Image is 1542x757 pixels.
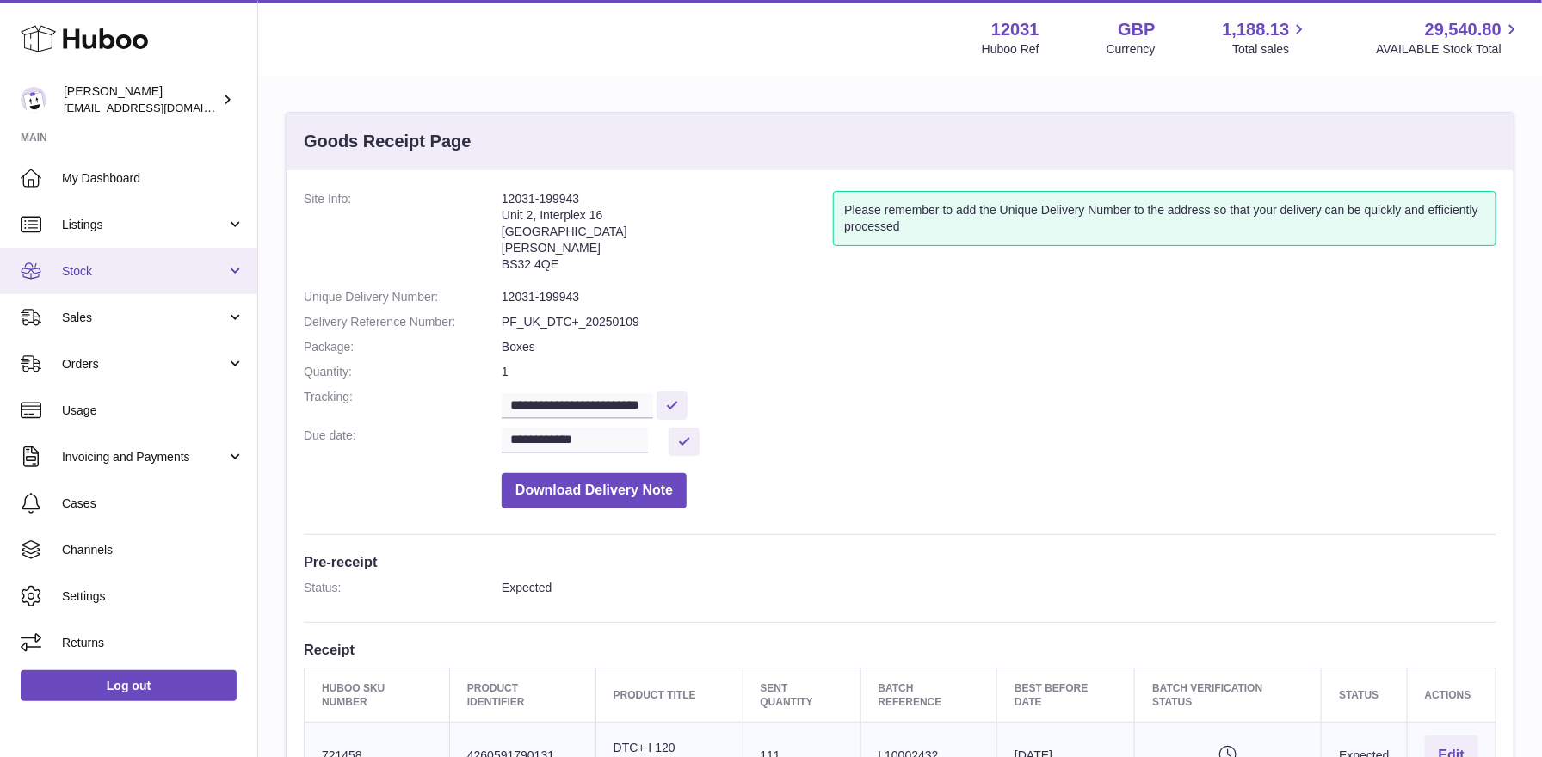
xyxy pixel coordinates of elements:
[502,339,1496,355] dd: Boxes
[997,668,1135,722] th: Best Before Date
[502,191,833,280] address: 12031-199943 Unit 2, Interplex 16 [GEOGRAPHIC_DATA] [PERSON_NAME] BS32 4QE
[62,170,244,187] span: My Dashboard
[62,542,244,558] span: Channels
[502,473,687,508] button: Download Delivery Note
[991,18,1039,41] strong: 12031
[62,635,244,651] span: Returns
[304,428,502,456] dt: Due date:
[743,668,860,722] th: Sent Quantity
[304,289,502,305] dt: Unique Delivery Number:
[304,130,472,153] h3: Goods Receipt Page
[304,191,502,280] dt: Site Info:
[449,668,595,722] th: Product Identifier
[62,449,226,465] span: Invoicing and Payments
[304,640,1496,659] h3: Receipt
[304,552,1496,571] h3: Pre-receipt
[304,364,502,380] dt: Quantity:
[21,87,46,113] img: admin@makewellforyou.com
[502,314,1496,330] dd: PF_UK_DTC+_20250109
[62,217,226,233] span: Listings
[860,668,997,722] th: Batch Reference
[304,314,502,330] dt: Delivery Reference Number:
[1118,18,1155,41] strong: GBP
[21,670,237,701] a: Log out
[62,495,244,512] span: Cases
[982,41,1039,58] div: Huboo Ref
[64,83,219,116] div: [PERSON_NAME]
[1232,41,1309,58] span: Total sales
[1135,668,1322,722] th: Batch Verification Status
[304,389,502,419] dt: Tracking:
[305,668,450,722] th: Huboo SKU Number
[1223,18,1310,58] a: 1,188.13 Total sales
[833,191,1496,246] div: Please remember to add the Unique Delivery Number to the address so that your delivery can be qui...
[1407,668,1496,722] th: Actions
[64,101,253,114] span: [EMAIL_ADDRESS][DOMAIN_NAME]
[502,364,1496,380] dd: 1
[1376,18,1521,58] a: 29,540.80 AVAILABLE Stock Total
[595,668,743,722] th: Product title
[1223,18,1290,41] span: 1,188.13
[304,580,502,596] dt: Status:
[62,588,244,605] span: Settings
[62,403,244,419] span: Usage
[62,356,226,372] span: Orders
[502,580,1496,596] dd: Expected
[304,339,502,355] dt: Package:
[62,310,226,326] span: Sales
[1322,668,1407,722] th: Status
[1107,41,1156,58] div: Currency
[502,289,1496,305] dd: 12031-199943
[62,263,226,280] span: Stock
[1376,41,1521,58] span: AVAILABLE Stock Total
[1425,18,1502,41] span: 29,540.80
